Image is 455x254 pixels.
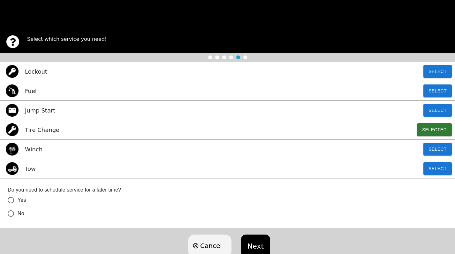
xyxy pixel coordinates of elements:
img: tow icon [6,162,19,175]
img: jump start icon [6,104,19,117]
img: trx now logo [6,35,19,48]
img: flat tire icon [6,123,19,136]
button: Select [423,65,452,78]
p: Select which service you need! [27,35,449,43]
p: Fuel [25,87,37,95]
p: Lockout [25,67,47,76]
label: Do you need to schedule service for a later time? [8,186,447,193]
p: Winch [25,145,42,154]
p: Tire Change [25,126,59,134]
span: Cancel [200,241,222,250]
button: Selected [417,123,452,136]
p: Jump Start [25,106,55,115]
span: No [18,210,24,217]
img: winch icon [6,143,19,156]
button: Select [423,84,452,97]
button: Select [423,143,452,156]
span: Yes [18,196,26,204]
button: Select [423,162,452,175]
p: Tow [25,164,36,173]
img: gas icon [6,84,19,97]
img: lockout icon [6,65,19,78]
button: Select [423,104,452,117]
